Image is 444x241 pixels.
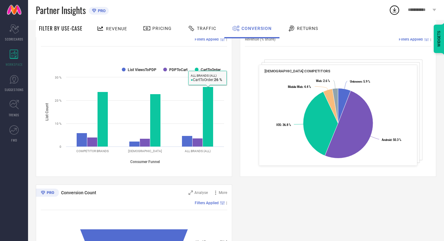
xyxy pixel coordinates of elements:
[61,190,96,195] span: Conversion Count
[169,68,188,72] text: PDPToCart
[226,37,227,41] span: |
[350,80,370,83] text: : 5.9 %
[11,138,17,142] span: FWD
[6,62,23,67] span: WORKSPACE
[226,201,227,205] span: |
[128,149,162,153] text: [DEMOGRAPHIC_DATA]
[106,26,127,31] span: Revenue
[5,87,24,92] span: SUGGESTIONS
[382,138,391,142] tspan: Android
[430,37,431,41] span: |
[189,190,193,195] svg: Zoom
[152,26,172,31] span: Pricing
[36,189,59,198] div: Premium
[389,4,400,16] div: Open download list
[219,190,227,195] span: More
[36,4,86,17] span: Partner Insights
[195,37,219,41] span: Filters Applied
[45,103,49,121] tspan: List Count
[288,85,311,89] text: : 4.4 %
[297,26,318,31] span: Returns
[276,123,291,127] text: : 36.8 %
[195,201,219,205] span: Filters Applied
[316,79,330,83] text: : 2.6 %
[350,80,362,83] tspan: Unknown
[194,190,208,195] span: Analyse
[55,122,61,125] text: 10 %
[5,37,23,41] span: SCORECARDS
[185,149,211,153] text: ALL BRANDS (ALL)
[288,85,303,89] tspan: Mobile Web
[241,26,272,31] span: Conversion
[276,123,281,127] tspan: IOS
[55,76,61,79] text: 30 %
[382,138,401,142] text: : 50.3 %
[76,149,109,153] text: COMPETITOR BRANDS
[201,68,221,72] text: CartToOrder
[96,8,106,13] span: PRO
[197,26,216,31] span: Traffic
[55,99,61,102] text: 20 %
[245,37,275,41] span: Revenue (% share)
[39,25,83,32] span: Filter By Use-Case
[265,69,330,73] span: [DEMOGRAPHIC_DATA]:COMPETITORS
[128,68,156,72] text: List ViewsToPDP
[399,37,423,41] span: Filters Applied
[60,145,61,148] text: 0
[316,79,322,83] tspan: Web
[130,160,160,164] tspan: Consumer Funnel
[9,113,19,117] span: TRENDS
